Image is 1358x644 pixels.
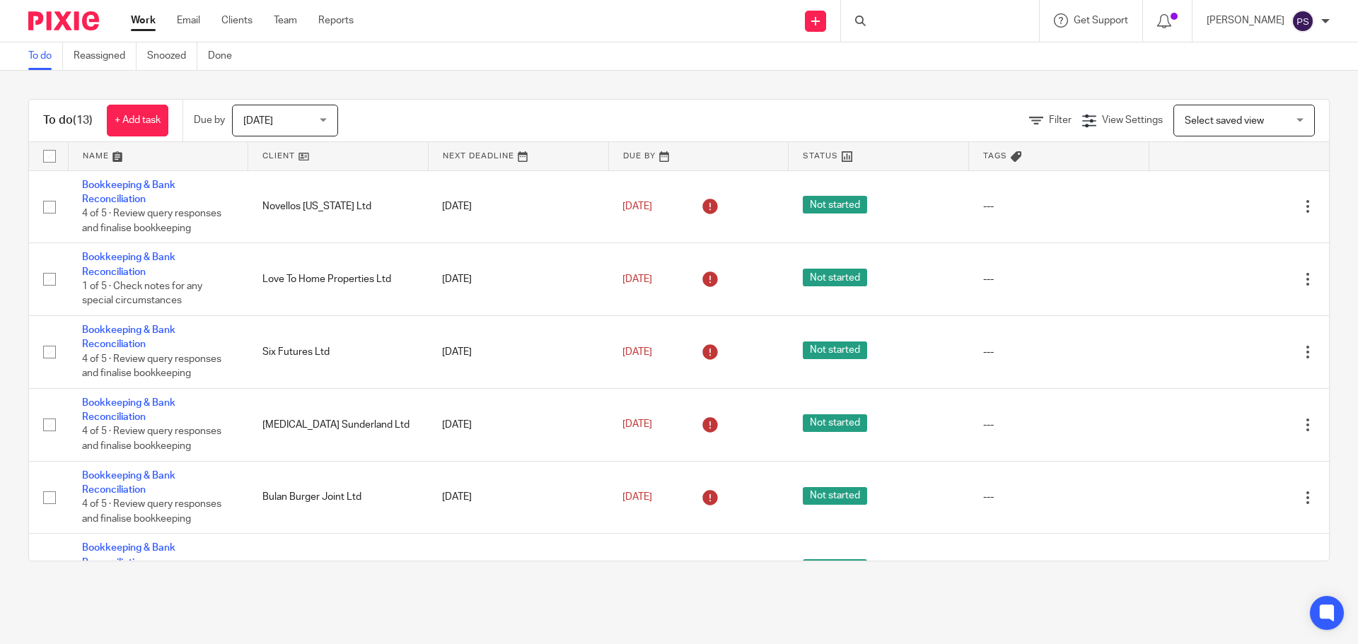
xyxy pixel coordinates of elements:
span: Not started [803,341,867,359]
a: To do [28,42,63,70]
div: --- [983,199,1135,213]
span: 4 of 5 · Review query responses and finalise bookkeeping [82,354,221,379]
td: [DATE] [428,316,608,389]
td: [DATE] [428,243,608,316]
span: Select saved view [1185,116,1264,126]
p: [PERSON_NAME] [1207,13,1284,28]
span: Not started [803,559,867,577]
span: Get Support [1074,16,1128,25]
img: Pixie [28,11,99,30]
a: Work [131,13,156,28]
td: Six Futures Ltd [248,316,429,389]
span: 4 of 5 · Review query responses and finalise bookkeeping [82,427,221,452]
td: Bulan Burger Joint Ltd [248,461,429,534]
td: [DATE] [428,388,608,461]
span: (13) [73,115,93,126]
a: Bookkeeping & Bank Reconciliation [82,398,175,422]
span: [DATE] [243,116,273,126]
a: Bookkeeping & Bank Reconciliation [82,325,175,349]
span: Not started [803,269,867,286]
span: 4 of 5 · Review query responses and finalise bookkeeping [82,500,221,525]
td: [DATE] [428,534,608,607]
a: + Add task [107,105,168,136]
a: Bookkeeping & Bank Reconciliation [82,471,175,495]
span: 1 of 5 · Check notes for any special circumstances [82,281,202,306]
td: [DATE] [428,170,608,243]
a: Team [274,13,297,28]
div: --- [983,345,1135,359]
td: Novellos [US_STATE] Ltd [248,534,429,607]
a: Bookkeeping & Bank Reconciliation [82,180,175,204]
span: Not started [803,196,867,213]
td: Love To Home Properties Ltd [248,243,429,316]
span: [DATE] [622,492,652,502]
p: Due by [194,113,225,127]
span: [DATE] [622,420,652,430]
a: Snoozed [147,42,197,70]
td: [DATE] [428,461,608,534]
a: Reassigned [74,42,137,70]
div: --- [983,272,1135,286]
span: View Settings [1102,115,1163,125]
span: Filter [1049,115,1072,125]
span: [DATE] [622,201,652,211]
a: Bookkeeping & Bank Reconciliation [82,252,175,276]
a: Bookkeeping & Bank Reconciliation [82,543,175,567]
span: Not started [803,487,867,505]
div: --- [983,418,1135,432]
a: Reports [318,13,354,28]
h1: To do [43,113,93,128]
span: Tags [983,152,1007,160]
img: svg%3E [1292,10,1314,33]
td: Novellos [US_STATE] Ltd [248,170,429,243]
span: Not started [803,414,867,432]
div: --- [983,490,1135,504]
a: Done [208,42,243,70]
a: Email [177,13,200,28]
span: [DATE] [622,274,652,284]
span: [DATE] [622,347,652,357]
span: 4 of 5 · Review query responses and finalise bookkeeping [82,209,221,233]
td: [MEDICAL_DATA] Sunderland Ltd [248,388,429,461]
a: Clients [221,13,253,28]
